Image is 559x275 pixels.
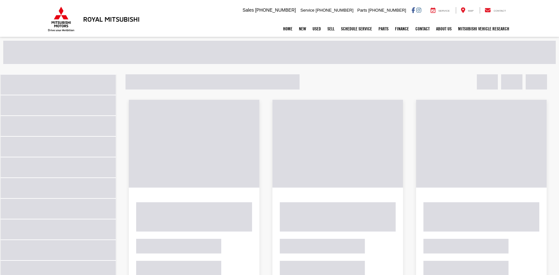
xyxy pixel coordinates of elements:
span: Contact [494,9,506,12]
span: [PHONE_NUMBER] [255,7,296,13]
a: New [296,21,309,37]
a: Schedule Service: Opens in a new tab [338,21,375,37]
a: Finance [392,21,412,37]
a: Sell [324,21,338,37]
a: Used [309,21,324,37]
a: Map [456,7,478,14]
h3: Royal Mitsubishi [83,16,140,23]
span: [PHONE_NUMBER] [368,8,406,13]
a: Contact [412,21,433,37]
a: About Us [433,21,455,37]
span: Service [438,9,450,12]
a: Mitsubishi Vehicle Research [455,21,512,37]
span: Parts [357,8,367,13]
a: Instagram: Click to visit our Instagram page [416,7,421,13]
img: Mitsubishi [47,6,76,32]
span: Sales [243,7,254,13]
a: Facebook: Click to visit our Facebook page [411,7,415,13]
span: Service [301,8,314,13]
a: Contact [480,7,511,14]
a: Home [280,21,296,37]
a: Parts: Opens in a new tab [375,21,392,37]
span: Map [468,9,474,12]
span: [PHONE_NUMBER] [316,8,354,13]
a: Service [426,7,455,14]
